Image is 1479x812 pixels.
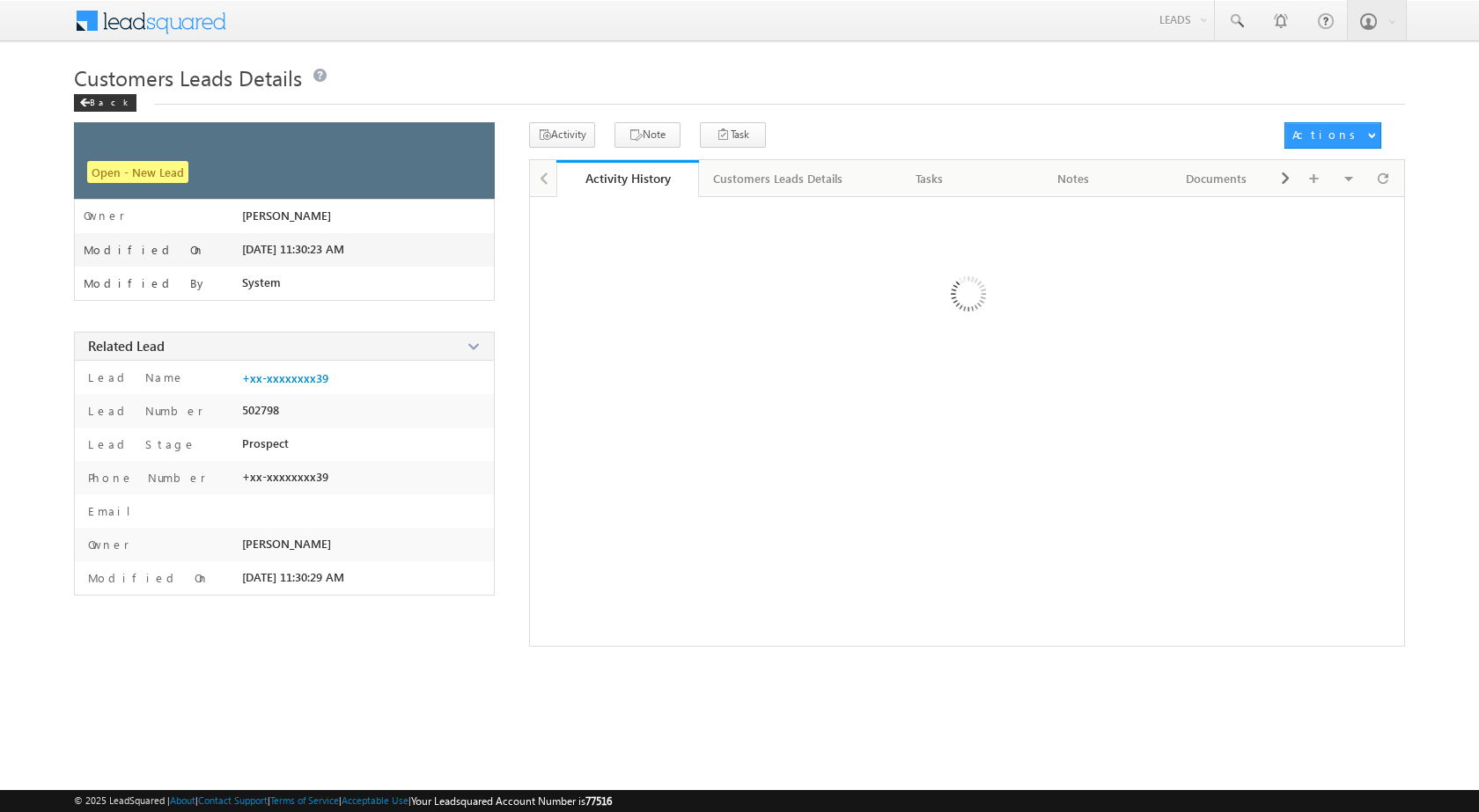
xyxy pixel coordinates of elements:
[84,503,144,519] label: Email
[84,208,125,223] label: Owner
[270,794,339,806] a: Terms of Service
[1159,168,1273,189] div: Documents
[242,208,331,223] span: [PERSON_NAME]
[242,470,328,484] span: +xx-xxxxxxxx39
[84,570,210,586] label: Modified On
[699,160,858,197] a: Customers Leads Details
[84,276,208,290] label: Modified By
[84,537,129,552] label: Owner
[1145,160,1289,197] a: Documents
[84,369,185,385] label: Lead Name
[74,793,612,809] span: © 2025 LeadSquared | | | | |
[84,436,196,452] label: Lead Stage
[242,403,279,417] span: 502798
[411,794,612,808] span: Your Leadsquared Account Number is
[700,122,766,148] button: Task
[713,168,843,189] div: Customers Leads Details
[872,168,986,189] div: Tasks
[876,206,1058,388] img: Loading ...
[74,63,302,91] span: Customers Leads Details
[84,403,203,419] label: Lead Number
[1016,168,1129,189] div: Notes
[585,794,612,808] span: 77516
[170,794,195,806] a: About
[570,170,687,187] div: Activity History
[198,794,268,806] a: Contact Support
[242,371,328,385] a: +xx-xxxxxxxx39
[87,161,188,183] span: Open - New Lead
[858,160,1002,197] a: Tasks
[242,537,331,551] span: [PERSON_NAME]
[84,470,206,486] label: Phone Number
[529,122,595,148] button: Activity
[1002,160,1145,197] a: Notes
[74,94,136,112] div: Back
[556,160,700,197] a: Activity History
[342,794,408,806] a: Acceptable Use
[84,243,205,257] label: Modified On
[242,275,281,289] span: System
[242,242,344,256] span: [DATE] 11:30:23 AM
[1284,122,1381,149] button: Actions
[1292,127,1362,143] div: Actions
[242,570,344,584] span: [DATE] 11:30:29 AM
[242,436,289,450] span: Prospect
[614,122,681,148] button: Note
[88,337,165,355] span: Related Lead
